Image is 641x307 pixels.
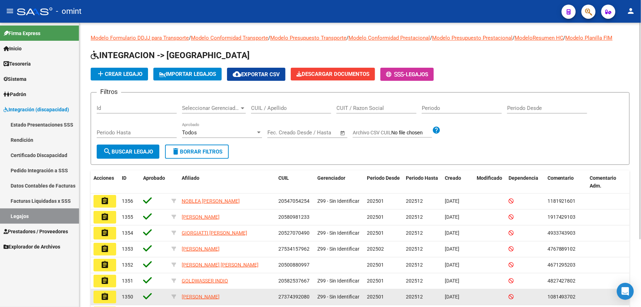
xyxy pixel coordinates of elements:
span: Borrar Filtros [171,149,222,155]
span: Z99 - Sin Identificar [317,294,359,300]
h3: Filtros [97,87,121,97]
span: INTEGRACION -> [GEOGRAPHIC_DATA] [91,50,250,60]
span: [DATE] [445,246,459,252]
span: 20547054254 [278,198,310,204]
span: Modificado [477,175,502,181]
span: 1351 [122,278,133,284]
span: Seleccionar Gerenciador [182,105,239,111]
span: NOBLEA [PERSON_NAME] [182,198,240,204]
span: 202502 [367,246,384,252]
span: 202512 [406,294,423,300]
span: 202501 [367,278,384,284]
datatable-header-cell: Gerenciador [314,171,364,194]
span: 202512 [406,230,423,236]
span: [DATE] [445,230,459,236]
span: Explorador de Archivos [4,243,60,251]
span: Z99 - Sin Identificar [317,230,359,236]
span: 20582537667 [278,278,310,284]
datatable-header-cell: CUIL [276,171,314,194]
span: Inicio [4,45,22,52]
a: Modelo Conformidad Prestacional [348,35,430,41]
button: Descargar Documentos [291,68,375,80]
span: 1081493702 [548,294,576,300]
mat-icon: person [627,7,635,15]
span: [PERSON_NAME] [182,214,220,220]
datatable-header-cell: Dependencia [506,171,545,194]
span: 202512 [406,246,423,252]
span: 4933743903 [548,230,576,236]
span: 1354 [122,230,133,236]
span: IMPORTAR LEGAJOS [159,71,216,77]
span: Firma Express [4,29,40,37]
span: Gerenciador [317,175,345,181]
a: Modelo Presupuesto Transporte [270,35,346,41]
button: Open calendar [339,129,347,137]
mat-icon: delete [171,147,180,156]
span: [PERSON_NAME] [182,294,220,300]
span: [DATE] [445,262,459,268]
span: Aprobado [143,175,165,181]
mat-icon: assignment [101,292,109,301]
span: CUIL [278,175,289,181]
span: [PERSON_NAME] [PERSON_NAME] [182,262,259,268]
span: Archivo CSV CUIL [353,130,391,135]
span: 202501 [367,230,384,236]
span: [DATE] [445,278,459,284]
button: Buscar Legajo [97,145,159,159]
span: Tesorería [4,60,31,68]
span: 4827427802 [548,278,576,284]
span: 1917429103 [548,214,576,220]
a: ModeloResumen HC [515,35,563,41]
mat-icon: assignment [101,213,109,221]
input: Fecha fin [302,129,337,136]
a: Modelo Formulario DDJJ para Transporte [91,35,189,41]
mat-icon: menu [6,7,14,15]
datatable-header-cell: Acciones [91,171,119,194]
span: Comentario Adm. [590,175,617,189]
span: [DATE] [445,198,459,204]
span: 202512 [406,214,423,220]
button: Crear Legajo [91,68,148,80]
span: 1181921601 [548,198,576,204]
datatable-header-cell: Aprobado [140,171,169,194]
span: Z99 - Sin Identificar [317,198,359,204]
input: Archivo CSV CUIL [391,130,432,136]
button: -Legajos [380,68,434,81]
span: Sistema [4,75,27,83]
span: Periodo Hasta [406,175,438,181]
button: IMPORTAR LEGAJOS [153,68,222,80]
span: Z99 - Sin Identificar [317,278,359,284]
mat-icon: add [96,69,105,78]
span: 27534157962 [278,246,310,252]
span: 202501 [367,294,384,300]
span: Integración (discapacidad) [4,106,69,113]
span: Exportar CSV [233,71,280,78]
span: 4767889102 [548,246,576,252]
a: Modelo Presupuesto Prestacional [432,35,512,41]
datatable-header-cell: Periodo Hasta [403,171,442,194]
span: [PERSON_NAME] [182,246,220,252]
span: 27374392080 [278,294,310,300]
span: 1350 [122,294,133,300]
mat-icon: search [103,147,112,156]
span: Padrón [4,90,26,98]
input: Fecha inicio [267,129,296,136]
span: Crear Legajo [96,71,142,77]
a: Modelo Planilla FIM [566,35,613,41]
span: ID [122,175,126,181]
span: Prestadores / Proveedores [4,228,68,235]
mat-icon: assignment [101,277,109,285]
datatable-header-cell: Creado [442,171,474,194]
mat-icon: assignment [101,229,109,237]
span: Z99 - Sin Identificar [317,246,359,252]
span: 202501 [367,262,384,268]
span: 1353 [122,246,133,252]
span: Comentario [548,175,574,181]
datatable-header-cell: Comentario [545,171,587,194]
datatable-header-cell: Comentario Adm. [587,171,630,194]
span: 4671295203 [548,262,576,268]
mat-icon: cloud_download [233,70,241,78]
span: 202512 [406,278,423,284]
datatable-header-cell: Afiliado [179,171,276,194]
span: - [386,71,406,78]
